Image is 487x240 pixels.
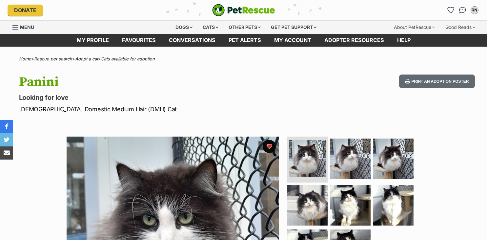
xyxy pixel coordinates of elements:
[75,56,98,61] a: Adopt a cat
[34,56,72,61] a: Rescue pet search
[263,140,276,153] button: favourite
[457,5,468,15] a: Conversations
[12,21,39,33] a: Menu
[198,21,223,34] div: Cats
[8,5,43,16] a: Donate
[268,34,318,47] a: My account
[389,21,439,34] div: About PetRescue
[446,5,456,15] a: Favourites
[162,34,222,47] a: conversations
[459,7,466,13] img: chat-41dd97257d64d25036548639549fe6c8038ab92f7586957e7f3b1b290dea8141.svg
[318,34,391,47] a: Adopter resources
[287,185,328,226] img: Photo of Panini
[330,139,371,179] img: Photo of Panini
[19,75,296,90] h1: Panini
[212,4,275,16] img: logo-cat-932fe2b9b8326f06289b0f2fb663e598f794de774fb13d1741a6617ecf9a85b4.svg
[373,185,414,226] img: Photo of Panini
[70,34,115,47] a: My profile
[446,5,480,15] ul: Account quick links
[115,34,162,47] a: Favourites
[222,34,268,47] a: Pet alerts
[101,56,155,61] a: Cats available for adoption
[171,21,197,34] div: Dogs
[212,4,275,16] a: PetRescue
[373,139,414,179] img: Photo of Panini
[3,56,485,61] div: > > >
[399,75,475,88] button: Print an adoption poster
[266,21,321,34] div: Get pet support
[469,5,480,15] button: My account
[20,24,34,30] span: Menu
[19,93,296,102] p: Looking for love
[330,185,371,226] img: Photo of Panini
[391,34,417,47] a: Help
[289,140,326,177] img: Photo of Panini
[441,21,480,34] div: Good Reads
[19,56,31,61] a: Home
[19,105,296,114] p: [DEMOGRAPHIC_DATA] Domestic Medium Hair (DMH) Cat
[224,21,265,34] div: Other pets
[471,7,478,13] div: RN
